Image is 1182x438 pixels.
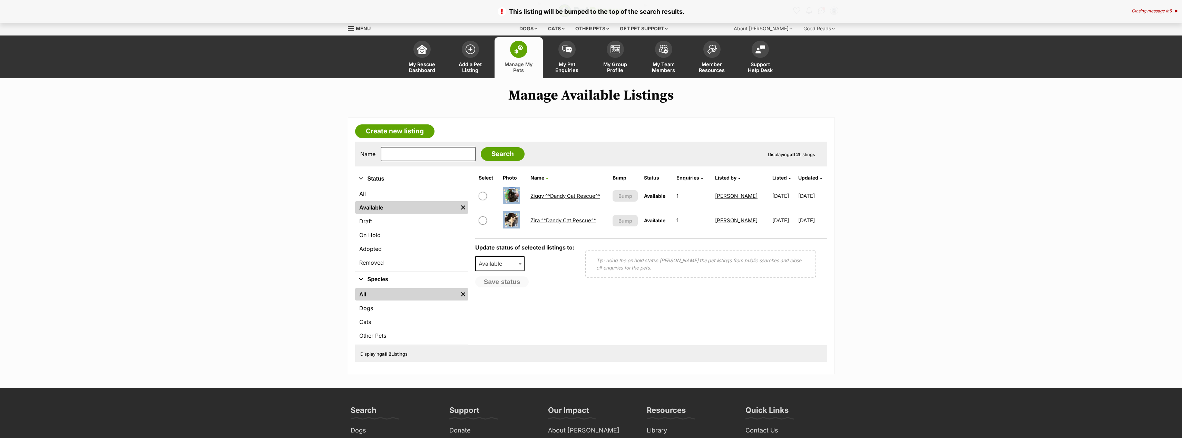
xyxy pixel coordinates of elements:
[715,217,758,224] a: [PERSON_NAME]
[798,175,822,181] a: Updated
[355,275,468,284] button: Species
[618,217,632,224] span: Bump
[495,37,543,78] a: Manage My Pets
[382,351,391,357] strong: all 2
[356,26,371,31] span: Menu
[618,192,632,200] span: Bump
[348,22,375,34] a: Menu
[570,22,614,35] div: Other pets
[647,405,686,419] h3: Resources
[514,45,524,54] img: manage-my-pets-icon-02211641906a0b7f246fdf0571729dbe1e7629f14944591b6c1af311fb30b64b.svg
[351,405,377,419] h3: Search
[644,425,736,436] a: Library
[545,425,637,436] a: About [PERSON_NAME]
[644,193,665,199] span: Available
[613,190,638,202] button: Bump
[688,37,736,78] a: Member Resources
[674,184,712,208] td: 1
[736,37,784,78] a: Support Help Desk
[360,351,408,357] span: Displaying Listings
[355,124,434,138] a: Create new listing
[458,288,468,301] a: Remove filter
[648,61,679,73] span: My Team Members
[790,152,799,157] strong: all 2
[466,44,475,54] img: add-pet-listing-icon-0afa8454b4691262ce3f59096e99ab1cd57d4a30225e0717b998d2c9b9846f56.svg
[481,147,525,161] input: Search
[641,172,673,183] th: Status
[355,215,468,227] a: Draft
[696,61,727,73] span: Member Resources
[770,208,798,232] td: [DATE]
[530,175,544,181] span: Name
[355,201,458,214] a: Available
[715,175,740,181] a: Listed by
[659,45,668,54] img: team-members-icon-5396bd8760b3fe7c0b43da4ab00e1e3bb1a5d9ba89233759b79545d2d3fc5d0d.svg
[770,184,798,208] td: [DATE]
[743,425,834,436] a: Contact Us
[798,175,818,181] span: Updated
[613,215,638,226] button: Bump
[458,201,468,214] a: Remove filter
[798,184,826,208] td: [DATE]
[591,37,639,78] a: My Group Profile
[530,193,600,199] a: Ziggy ^^Dandy Cat Rescue^^
[355,174,468,183] button: Status
[398,37,446,78] a: My Rescue Dashboard
[610,172,641,183] th: Bump
[530,175,548,181] a: Name
[729,22,797,35] div: About [PERSON_NAME]
[745,61,776,73] span: Support Help Desk
[475,256,525,271] span: Available
[355,243,468,255] a: Adopted
[543,22,569,35] div: Cats
[407,61,438,73] span: My Rescue Dashboard
[1132,9,1178,13] div: Closing message in
[600,61,631,73] span: My Group Profile
[596,257,805,271] p: Tip: using the on hold status [PERSON_NAME] the pet listings from public searches and close off e...
[530,217,596,224] a: Zira ^^Dandy Cat Rescue^^
[707,44,717,54] img: member-resources-icon-8e73f808a243e03378d46382f2149f9095a855e16c252ad45f914b54edf8863c.svg
[745,405,789,419] h3: Quick Links
[551,61,583,73] span: My Pet Enquiries
[500,172,527,183] th: Photo
[417,44,427,54] img: dashboard-icon-eb2f2d2d3e046f16d808141f083e7271f6b2e854fb5c12c21221c1fb7104beca.svg
[355,186,468,272] div: Status
[475,276,529,287] button: Save status
[447,425,538,436] a: Donate
[799,22,840,35] div: Good Reads
[639,37,688,78] a: My Team Members
[644,217,665,223] span: Available
[543,37,591,78] a: My Pet Enquiries
[715,193,758,199] a: [PERSON_NAME]
[446,37,495,78] a: Add a Pet Listing
[768,152,815,157] span: Displaying Listings
[355,287,468,345] div: Species
[676,175,703,181] a: Enquiries
[515,22,542,35] div: Dogs
[772,175,787,181] span: Listed
[355,187,468,200] a: All
[348,425,440,436] a: Dogs
[7,7,1175,16] p: This listing will be bumped to the top of the search results.
[755,45,765,53] img: help-desk-icon-fdf02630f3aa405de69fd3d07c3f3aa587a6932b1a1747fa1d2bba05be0121f9.svg
[610,45,620,53] img: group-profile-icon-3fa3cf56718a62981997c0bc7e787c4b2cf8bcc04b72c1350f741eb67cf2f40e.svg
[562,45,572,53] img: pet-enquiries-icon-7e3ad2cf08bfb03b45e93fb7055b45f3efa6380592205ae92323e6603595dc1f.svg
[715,175,736,181] span: Listed by
[355,329,468,342] a: Other Pets
[455,61,486,73] span: Add a Pet Listing
[476,172,499,183] th: Select
[475,244,574,251] label: Update status of selected listings to:
[476,259,509,268] span: Available
[1169,8,1172,13] span: 5
[355,256,468,269] a: Removed
[355,302,468,314] a: Dogs
[355,229,468,241] a: On Hold
[674,208,712,232] td: 1
[615,22,673,35] div: Get pet support
[772,175,791,181] a: Listed
[355,288,458,301] a: All
[355,316,468,328] a: Cats
[548,405,589,419] h3: Our Impact
[449,405,479,419] h3: Support
[503,61,534,73] span: Manage My Pets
